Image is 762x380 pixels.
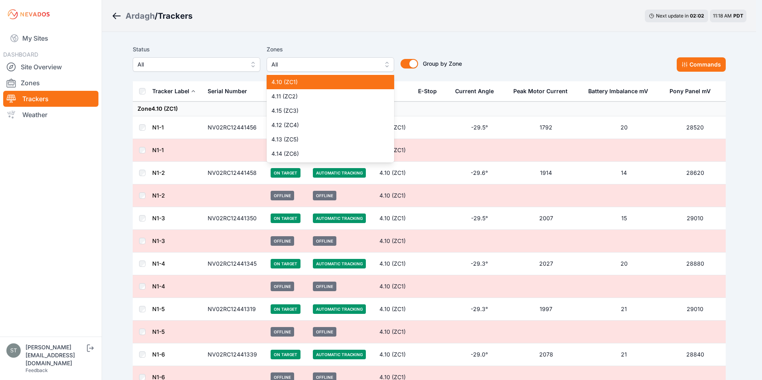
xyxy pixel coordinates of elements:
[267,73,394,163] div: All
[271,92,380,100] span: 4.11 (ZC2)
[271,78,380,86] span: 4.10 (ZC1)
[271,150,380,158] span: 4.14 (ZC6)
[271,135,380,143] span: 4.13 (ZC5)
[271,107,380,115] span: 4.15 (ZC3)
[267,57,394,72] button: All
[271,60,378,69] span: All
[271,121,380,129] span: 4.12 (ZC4)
